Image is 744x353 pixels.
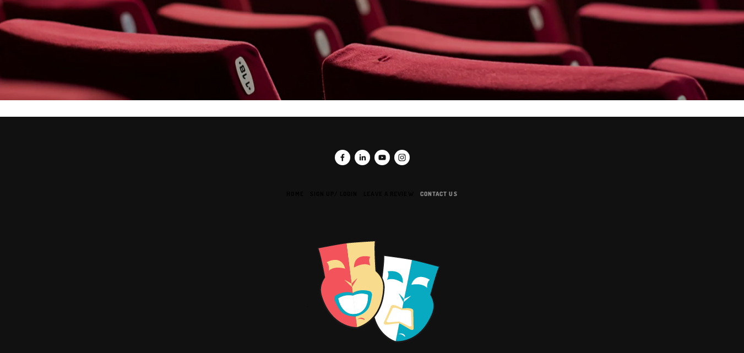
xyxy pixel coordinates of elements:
a: Leave a Review [363,190,420,198]
a: Yonnick Jones, IMBA [355,150,370,165]
a: Facebook [335,150,350,165]
a: Sign up/ Login [310,190,363,198]
a: Home [286,190,309,198]
a: TheatreSouth [374,150,390,165]
a: Contact us [420,190,464,198]
a: TheatreSouth [394,150,410,165]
